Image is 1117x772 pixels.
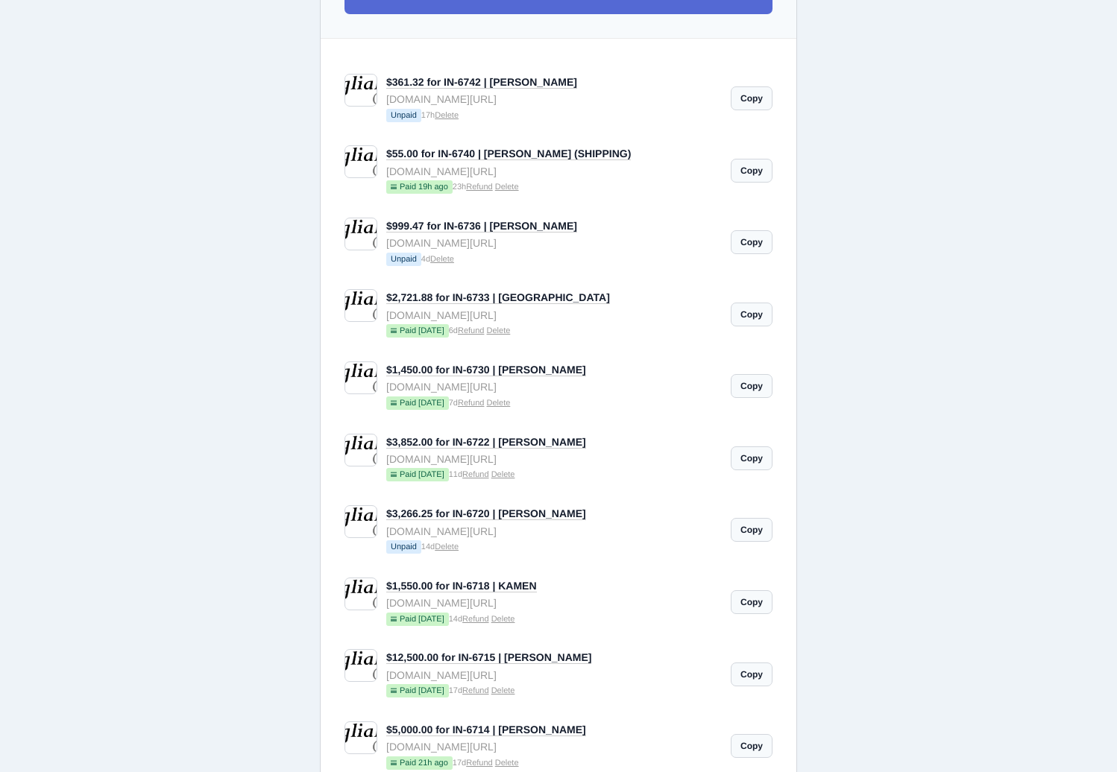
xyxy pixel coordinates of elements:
small: 6d [386,324,722,339]
button: Submit Payment [273,521,580,557]
span: Paid [DATE] [386,468,449,481]
a: Copy [731,230,773,254]
small: 11d [386,468,722,483]
a: Refund [466,183,492,192]
small: 17h [386,109,722,124]
a: Copy [731,518,773,542]
div: [DOMAIN_NAME][URL] [386,451,722,467]
small: [STREET_ADDRESS][US_STATE] [273,165,580,200]
input: Email (for receipt) [273,398,580,434]
a: Delete [435,111,459,120]
small: 14d [386,613,722,627]
a: Refund [462,615,488,624]
div: [DOMAIN_NAME][URL] [386,235,722,251]
div: [DOMAIN_NAME][URL] [386,379,722,395]
p: $361.32 [273,256,580,274]
a: $361.32 for IN-6742 | [PERSON_NAME] [386,76,577,89]
a: $5,000.00 for IN-6714 | [PERSON_NAME] [386,724,586,736]
iframe: Secure card payment input frame [282,445,571,459]
small: 17d [386,756,722,771]
a: $3,852.00 for IN-6722 | [PERSON_NAME] [386,436,586,449]
a: Delete [487,326,511,335]
p: IN-6742 | [PERSON_NAME] [273,233,580,253]
small: 23h [386,180,722,195]
a: Google Pay [375,308,477,344]
small: 17d [386,684,722,699]
div: [DOMAIN_NAME][URL] [386,595,722,611]
a: $999.47 for IN-6736 | [PERSON_NAME] [386,220,577,232]
a: Refund [458,326,484,335]
a: $55.00 for IN-6740 | [PERSON_NAME] (SHIPPING) [386,148,631,160]
a: Refund [462,470,488,479]
div: [DOMAIN_NAME][URL] [386,523,722,540]
small: 14d [386,540,722,555]
img: images%2Flogos%2FNHEjR4F79tOipA5cvDi8LzgAg5H3-logo.jpg [309,89,544,141]
a: $1,450.00 for IN-6730 | [PERSON_NAME] [386,364,586,376]
a: Copy [731,590,773,614]
a: Delete [491,470,515,479]
img: powered-by-stripe.svg [384,578,470,589]
a: Copy [731,734,773,758]
a: Bank transfer [478,308,580,344]
a: Refund [458,399,484,408]
input: Your name or business name [273,361,580,397]
a: $1,550.00 for IN-6718 | KAMEN [386,580,537,592]
a: Copy [731,662,773,686]
div: [DOMAIN_NAME][URL] [386,307,722,323]
a: Delete [491,686,515,695]
span: Unpaid [386,253,421,266]
a: Delete [435,542,459,551]
a: Copy [731,86,773,110]
span: Paid [DATE] [386,613,449,626]
small: 7d [386,396,722,411]
a: Copy [731,374,773,398]
small: Card fee ($18.73) will be applied. [273,487,580,503]
a: Copy [731,446,773,470]
span: Paid [DATE] [386,324,449,338]
a: Copy [731,303,773,326]
div: [DOMAIN_NAME][URL] [386,667,722,683]
a: Delete [430,255,454,264]
a: Delete [487,399,511,408]
div: [DOMAIN_NAME][URL] [386,738,722,755]
a: $3,266.25 for IN-6720 | [PERSON_NAME] [386,507,586,520]
a: Delete [491,615,515,624]
a: Refund [462,686,488,695]
span: Paid 21h ago [386,756,453,770]
a: Refund [466,759,492,768]
span: Unpaid [386,540,421,554]
a: Delete [495,759,519,768]
span: Paid [DATE] [386,396,449,410]
small: 4d [386,253,722,268]
div: [DOMAIN_NAME][URL] [386,163,722,180]
a: Copy [731,159,773,183]
span: Paid 19h ago [386,180,453,194]
span: Paid [DATE] [386,684,449,697]
a: Delete [495,183,519,192]
a: $2,721.88 for IN-6733 | [GEOGRAPHIC_DATA] [386,291,610,304]
a: $12,500.00 for IN-6715 | [PERSON_NAME] [386,651,591,664]
span: Unpaid [386,109,421,122]
div: [DOMAIN_NAME][URL] [386,91,722,107]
